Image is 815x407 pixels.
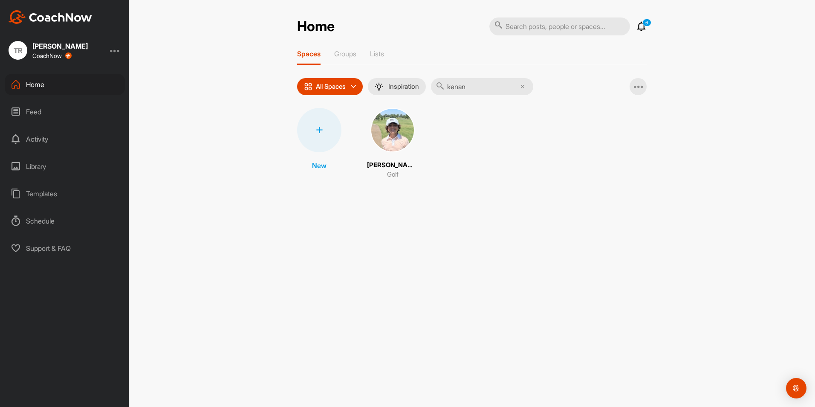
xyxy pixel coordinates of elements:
[786,378,806,398] div: Open Intercom Messenger
[5,101,125,122] div: Feed
[388,83,419,90] p: Inspiration
[5,183,125,204] div: Templates
[367,160,418,170] p: [PERSON_NAME]
[304,82,312,91] img: icon
[32,43,88,49] div: [PERSON_NAME]
[5,210,125,232] div: Schedule
[5,238,125,259] div: Support & FAQ
[9,41,27,60] div: TR
[370,108,415,152] img: square_2fdbdfa73f14cde077b822d4f0d599b3.jpg
[370,49,384,58] p: Lists
[642,19,651,26] p: 6
[312,160,327,171] p: New
[297,49,321,58] p: Spaces
[5,128,125,150] div: Activity
[375,82,383,91] img: menuIcon
[489,17,630,35] input: Search posts, people or spaces...
[334,49,356,58] p: Groups
[316,83,346,90] p: All Spaces
[9,10,92,24] img: CoachNow
[5,156,125,177] div: Library
[5,74,125,95] div: Home
[367,108,418,180] a: [PERSON_NAME]Golf
[431,78,533,95] input: Search...
[32,52,72,59] div: CoachNow
[297,18,335,35] h2: Home
[387,170,399,180] p: Golf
